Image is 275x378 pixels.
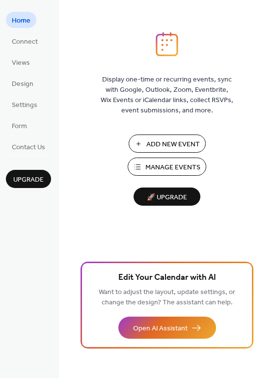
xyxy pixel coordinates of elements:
[6,54,36,70] a: Views
[145,162,200,173] span: Manage Events
[6,12,36,28] a: Home
[13,175,44,185] span: Upgrade
[6,138,51,155] a: Contact Us
[12,79,33,89] span: Design
[6,96,43,112] a: Settings
[12,37,38,47] span: Connect
[128,158,206,176] button: Manage Events
[118,317,216,339] button: Open AI Assistant
[101,75,233,116] span: Display one-time or recurring events, sync with Google, Outlook, Zoom, Eventbrite, Wix Events or ...
[129,135,206,153] button: Add New Event
[6,33,44,49] a: Connect
[139,191,194,204] span: 🚀 Upgrade
[146,139,200,150] span: Add New Event
[12,100,37,110] span: Settings
[12,16,30,26] span: Home
[134,188,200,206] button: 🚀 Upgrade
[12,142,45,153] span: Contact Us
[133,324,188,334] span: Open AI Assistant
[6,75,39,91] a: Design
[6,117,33,134] a: Form
[6,170,51,188] button: Upgrade
[12,121,27,132] span: Form
[99,286,235,309] span: Want to adjust the layout, update settings, or change the design? The assistant can help.
[12,58,30,68] span: Views
[156,32,178,56] img: logo_icon.svg
[118,271,216,285] span: Edit Your Calendar with AI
